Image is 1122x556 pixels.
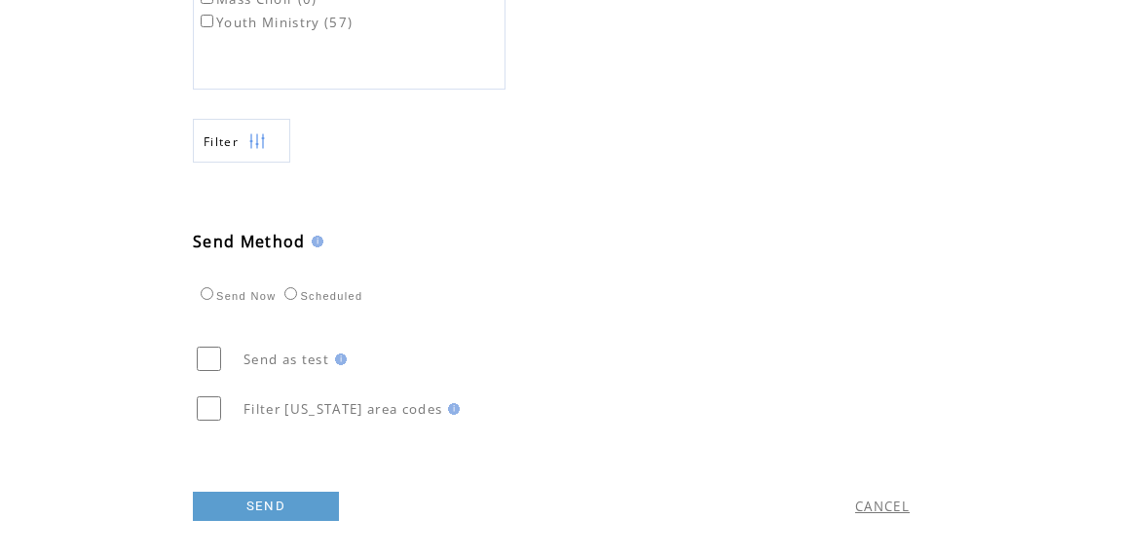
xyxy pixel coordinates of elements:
[243,351,329,368] span: Send as test
[306,236,323,247] img: help.gif
[329,353,347,365] img: help.gif
[193,119,290,163] a: Filter
[855,498,910,515] a: CANCEL
[193,231,306,252] span: Send Method
[201,15,213,27] input: Youth Ministry (57)
[248,120,266,164] img: filters.png
[193,492,339,521] a: SEND
[284,287,297,300] input: Scheduled
[442,403,460,415] img: help.gif
[201,287,213,300] input: Send Now
[196,290,276,302] label: Send Now
[204,133,239,150] span: Show filters
[280,290,362,302] label: Scheduled
[243,400,442,418] span: Filter [US_STATE] area codes
[197,14,353,31] label: Youth Ministry (57)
